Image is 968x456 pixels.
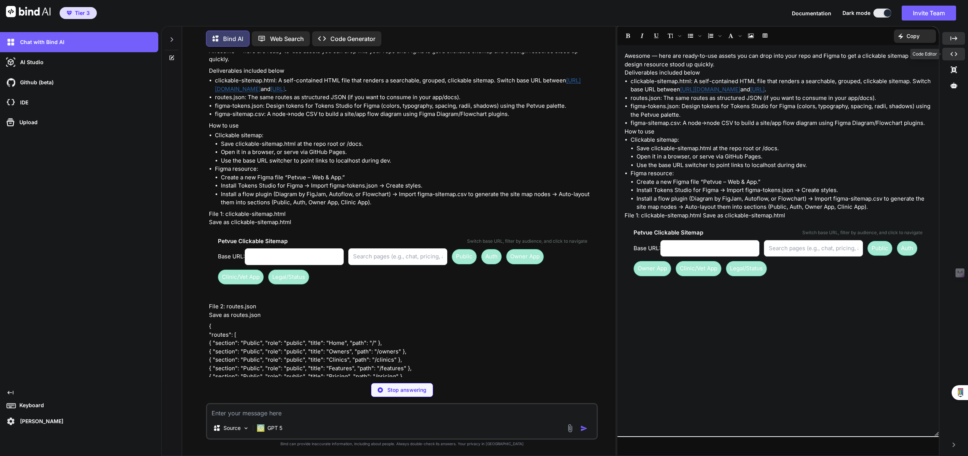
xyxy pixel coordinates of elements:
[221,190,596,207] li: Install a flow plugin (Diagram by FigJam, Autoflow, or Flowchart) → Import figma-sitemap.csv to g...
[842,9,870,17] span: Dark mode
[650,29,663,42] span: Underline
[907,32,920,40] p: Copy
[792,9,831,17] button: Documentation
[634,229,703,237] h1: Petvue Clickable Sitemap
[6,6,51,17] img: Bind AI
[452,249,477,264] span: Public
[270,34,304,43] p: Web Search
[223,424,241,432] p: Source
[792,10,831,16] span: Documentation
[268,270,309,285] span: Legal/Status
[209,322,596,431] p: { "routes": [ { "section": "Public", "role": "public", "title": "Home", "path": "/" }, { "section...
[660,240,759,257] input: Base URL:
[758,29,772,42] span: Insert table
[4,56,17,69] img: darkAi-studio
[621,29,635,42] span: Bold
[4,76,17,89] img: githubDark
[218,270,264,285] span: Clinic/Vet App
[580,425,588,432] img: icon
[16,119,38,126] p: Upload
[60,7,97,19] button: premiumTier 3
[218,237,288,246] h1: Petvue Clickable Sitemap
[631,94,931,103] li: routes.json: The same routes as structured JSON (if you want to consume in your app/docs).
[243,425,249,431] img: Pick Models
[209,47,596,64] p: Awesome — here are ready-to-use assets you can drop into your repo and Figma to get a clickable s...
[4,36,17,48] img: darkChat
[215,77,581,92] a: [URL][DOMAIN_NAME]
[245,248,344,265] input: Base URL:
[4,415,17,428] img: settings
[902,6,956,21] button: Invite Team
[215,110,596,119] li: figma-sitemap.csv: A node→node CSV to build a site/app flow diagram using Figma Diagram/Flowchart...
[218,248,344,265] label: Base URL:
[330,34,375,43] p: Code Generator
[625,52,931,69] p: Awesome — here are ready-to-use assets you can drop into your repo and Figma to get a clickable s...
[744,29,758,42] span: Insert Image
[724,29,743,42] span: Font family
[631,169,931,211] li: Figma resource:
[67,11,72,15] img: premium
[215,131,596,165] li: Clickable sitemap:
[631,136,931,169] li: Clickable sitemap:
[704,29,723,42] span: Insert Ordered List
[16,402,44,409] p: Keyboard
[566,424,574,433] img: attachment
[17,38,64,46] p: Chat with Bind AI
[867,241,892,256] span: Pub lic
[257,424,264,432] img: GPT 5
[4,96,17,109] img: cloudideIcon
[684,29,703,42] span: Insert Unordered List
[637,186,931,195] li: Install Tokens Studio for Figma → Import figma-tokens.json → Create styles.
[17,99,28,106] p: IDE
[506,249,544,264] span: Owner App
[215,165,596,207] li: Figma resource:
[467,238,587,245] small: Switch base URL, filter by audience, and click to navigate
[221,148,596,157] li: Open it in a browser, or serve via GitHub Pages.
[750,86,765,93] a: [URL]
[631,119,931,128] li: figma-sitemap.csv: A node→node CSV to build a site/app flow diagram using Figma Diagram/Flowchart...
[270,85,285,92] a: [URL]
[223,34,243,43] p: Bind AI
[215,102,596,110] li: figma-tokens.json: Design tokens for Tokens Studio for Figma (colors, typography, spacing, radii,...
[631,102,931,119] li: figma-tokens.json: Design tokens for Tokens Studio for Figma (colors, typography, spacing, radii,...
[17,59,44,66] p: AI Studio
[897,241,917,256] span: Auth
[221,157,596,165] li: Use the base URL switcher to point links to localhost during dev.
[221,173,596,182] li: Create a new Figma file “Petvue – Web & App.”
[215,93,596,102] li: routes.json: The same routes as structured JSON (if you want to consume in your app/docs).
[637,178,931,186] li: Create a new Figma file “Petvue – Web & App.”
[726,261,767,276] span: Legal/Status
[676,261,721,276] span: Clinic/Vet App
[637,152,931,161] li: Open it in a browser, or serve via GitHub Pages.
[209,302,596,319] p: File 2: routes.json Save as routes.json
[764,240,863,257] input: Search pages (e.g., chat, pricing, appointments)
[680,86,740,93] a: [URL][DOMAIN_NAME]
[802,229,923,236] small: Switch base URL, filter by audience, and click to navigate
[637,144,931,153] li: Save clickable-sitemap.html at the repo root or /docs.
[17,79,54,86] p: Github (beta)
[910,49,939,59] div: Code Editor
[209,67,596,75] p: Deliverables included below
[631,77,931,94] li: clickable-sitemap.html: A self-contained HTML file that renders a searchable, grouped, clickable ...
[206,441,598,447] p: Bind can provide inaccurate information, including about people. Always double-check its answers....
[635,29,649,42] span: Italic
[637,161,931,170] li: Use the base URL switcher to point links to localhost during dev.
[215,76,596,93] li: clickable-sitemap.html: A self-contained HTML file that renders a searchable, grouped, clickable ...
[637,195,931,211] li: Install a flow plugin (Diagram by FigJam, Autoflow, or Flowchart) → Import figma-sitemap.csv to g...
[17,418,63,425] p: [PERSON_NAME]
[625,69,931,77] p: Deliverables included below
[267,424,282,432] p: GPT 5
[209,122,596,130] p: How to use
[634,261,671,276] span: Owner App
[221,140,596,148] li: Save clickable-sitemap.html at the repo root or /docs.
[348,248,447,265] input: Search pages (e.g., chat, pricing, appointments)
[625,211,931,220] p: File 1: clickable-sitemap.html Save as clickable-sitemap.html
[634,240,759,257] label: Base URL:
[664,29,683,42] span: Font size
[625,128,931,136] p: How to use
[387,386,426,394] p: Stop answering
[481,249,502,264] span: Auth
[221,182,596,190] li: Install Tokens Studio for Figma → Import figma-tokens.json → Create styles.
[75,9,90,17] span: Tier 3
[209,210,596,227] p: File 1: clickable-sitemap.html Save as clickable-sitemap.html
